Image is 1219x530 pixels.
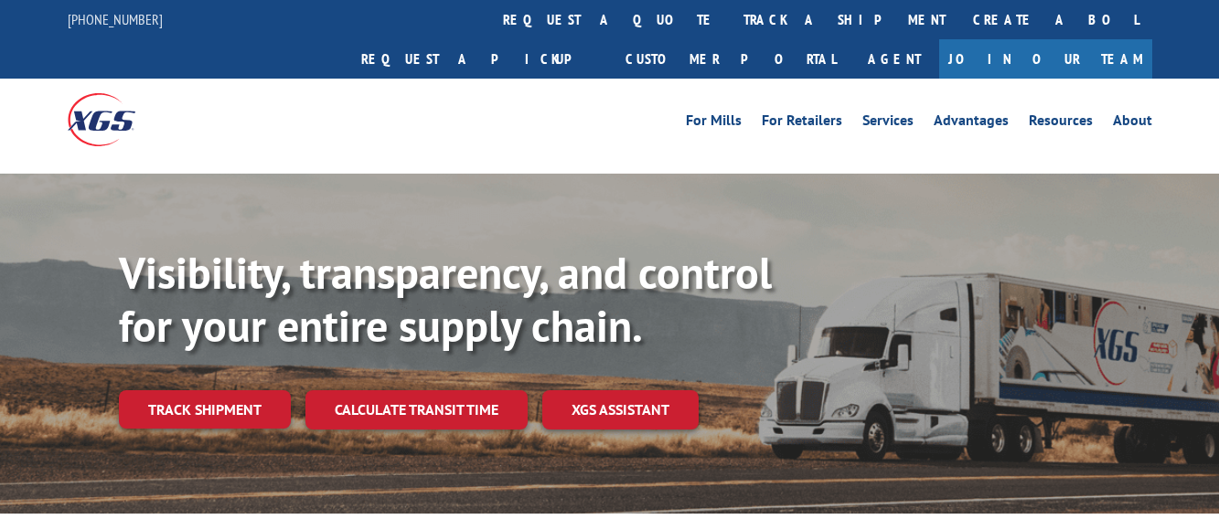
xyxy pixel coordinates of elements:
a: Customer Portal [612,39,850,79]
a: For Retailers [762,113,842,133]
a: For Mills [686,113,742,133]
a: Services [862,113,914,133]
a: About [1113,113,1152,133]
a: Track shipment [119,390,291,429]
a: XGS ASSISTANT [542,390,699,429]
a: Advantages [934,113,1009,133]
a: Join Our Team [939,39,1152,79]
a: Agent [850,39,939,79]
a: Request a pickup [348,39,612,79]
b: Visibility, transparency, and control for your entire supply chain. [119,244,772,354]
a: Resources [1029,113,1093,133]
a: Calculate transit time [305,390,528,429]
a: [PHONE_NUMBER] [68,10,163,28]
